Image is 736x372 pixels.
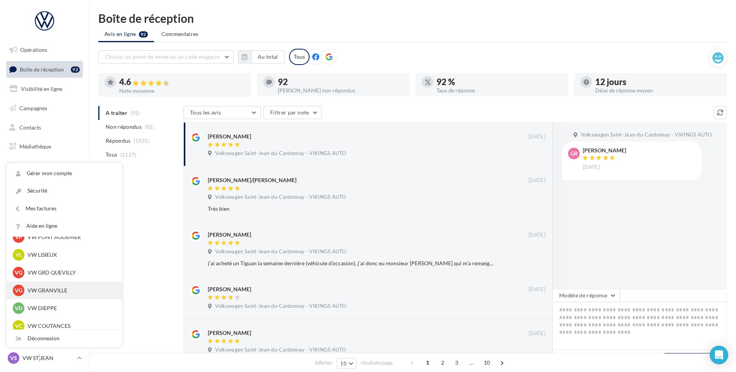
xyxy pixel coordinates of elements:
div: [PERSON_NAME] [208,231,251,239]
span: Calendrier [19,162,45,169]
a: Médiathèque [5,138,84,155]
span: VC [15,322,22,330]
a: Calendrier [5,158,84,174]
div: [PERSON_NAME]/[PERSON_NAME] [208,176,296,184]
span: Commentaires [161,30,199,38]
div: Note moyenne [119,88,245,94]
p: VW DIEPPE [27,304,113,312]
button: Tous les avis [183,106,261,119]
p: VW GRD QUEVILLY [27,269,113,276]
button: 10 [337,358,356,369]
a: Contacts [5,119,84,136]
div: [PERSON_NAME] [208,329,251,337]
span: Choisir un point de vente ou un code magasin [105,53,219,60]
span: VD [15,304,22,312]
p: VW GRANVILLE [27,287,113,294]
span: Tous [106,151,117,159]
div: [PERSON_NAME] [583,148,626,153]
span: Volkswagen Saint-Jean-du-Cardonnay - VIKINGS AUTO [215,346,346,353]
span: Volkswagen Saint-Jean-du-Cardonnay - VIKINGS AUTO [215,194,346,201]
span: [DATE] [529,177,546,184]
span: Volkswagen Saint-Jean-du-Cardonnay - VIKINGS AUTO [215,150,346,157]
button: Au total [238,50,285,63]
div: Tous [289,49,310,65]
a: Opérations [5,42,84,58]
p: VW COUTANCES [27,322,113,330]
span: Médiathèque [19,143,51,150]
div: Taux de réponse [436,88,562,93]
div: [PERSON_NAME] non répondus [278,88,403,93]
span: Boîte de réception [20,66,64,72]
span: Tous les avis [190,109,221,116]
a: VS VW ST JEAN [6,351,83,365]
span: Campagnes [19,105,47,111]
span: Afficher [315,359,332,367]
span: Non répondus [106,123,142,131]
span: Volkswagen Saint-Jean-du-Cardonnay - VIKINGS AUTO [581,131,712,138]
a: PLV et print personnalisable [5,177,84,200]
span: Répondus [106,137,131,145]
span: Opérations [20,46,47,53]
div: Boîte de réception [98,12,727,24]
div: [PERSON_NAME] [208,285,251,293]
div: Très bien [208,205,495,213]
span: Visibilité en ligne [21,85,62,92]
a: Campagnes [5,100,84,116]
span: VL [15,251,22,259]
div: Délai de réponse moyen [595,88,721,93]
div: Déconnexion [7,330,122,347]
button: Choisir un point de vente ou un code magasin [98,50,234,63]
span: (1127) [120,152,137,158]
a: Visibilité en ligne [5,81,84,97]
span: (92) [145,124,154,130]
p: VW PONT AUDEMER [27,233,113,241]
div: Open Intercom Messenger [710,346,728,364]
div: 92 [278,78,403,86]
span: 2 [436,357,449,369]
button: Filtrer par note [264,106,322,119]
span: [DATE] [529,133,546,140]
div: 92 [71,67,80,73]
span: 10 [340,360,347,367]
span: Gr [570,150,578,157]
span: 1 [421,357,434,369]
p: VW ST JEAN [22,354,74,362]
span: 3 [450,357,463,369]
span: VP [15,233,22,241]
span: Volkswagen Saint-Jean-du-Cardonnay - VIKINGS AUTO [215,303,346,310]
a: Mes factures [7,200,122,217]
span: [DATE] [583,164,600,171]
button: Au total [251,50,285,63]
a: Sécurité [7,182,122,200]
span: VG [15,287,22,294]
span: VS [10,354,17,362]
a: Boîte de réception92 [5,61,84,78]
span: ... [466,357,478,369]
span: [DATE] [529,232,546,239]
a: Gérer mon compte [7,165,122,182]
a: Campagnes DataOnDemand [5,203,84,225]
span: [DATE] [529,286,546,293]
div: j'ai acheté un Tiguan la semaine dernière (véhicule d'occasion), j'ai donc eu monsieur [PERSON_NA... [208,259,495,267]
span: Volkswagen Saint-Jean-du-Cardonnay - VIKINGS AUTO [215,248,346,255]
div: 12 jours [595,78,721,86]
p: VW LISIEUX [27,251,113,259]
div: [PERSON_NAME] [208,133,251,140]
span: résultats/page [361,359,393,367]
a: Aide en ligne [7,217,122,235]
div: 4.6 [119,78,245,87]
button: Modèle de réponse [553,289,620,302]
span: (1035) [134,138,150,144]
span: VG [15,269,22,276]
span: [DATE] [529,330,546,337]
div: 92 % [436,78,562,86]
span: Contacts [19,124,41,130]
span: 10 [481,357,493,369]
